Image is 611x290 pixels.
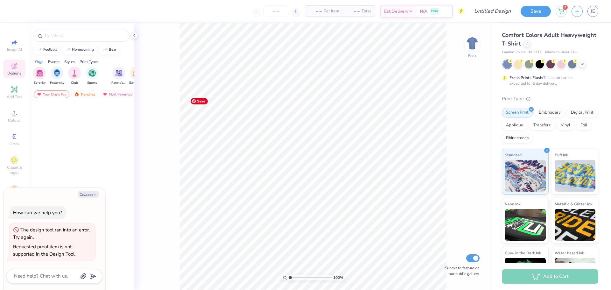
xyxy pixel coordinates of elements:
button: Collapse [78,191,99,198]
span: Club [71,81,78,85]
div: Print Types [80,59,99,65]
div: Requested proof item is not supported in the Design Tool. [13,244,75,257]
img: most_fav.gif [37,92,42,96]
span: Glow in the Dark Ink [505,250,541,256]
div: filter for Club [68,67,81,85]
div: Most Favorited [100,90,136,98]
span: 2 [563,5,568,10]
span: Water based Ink [555,250,584,256]
img: Sorority Image [36,69,43,77]
span: Neon Ink [505,201,520,207]
button: homecoming [62,45,97,54]
span: JE [591,8,595,15]
span: – – [347,8,360,15]
span: Puff Ink [555,152,568,158]
div: filter for Sports [86,67,98,85]
div: Applique [502,121,527,130]
div: Styles [64,59,75,65]
div: Trending [71,90,98,98]
div: Orgs [35,59,43,65]
img: Fraternity Image [53,69,60,77]
img: trend_line.gif [102,48,108,52]
span: Fraternity [50,81,64,85]
div: filter for Sorority [33,67,46,85]
div: filter for Parent's Weekend [111,67,126,85]
img: Glow in the Dark Ink [505,258,546,290]
div: Transfers [529,121,555,130]
span: Total [362,8,371,15]
div: bear [109,48,116,51]
a: JE [587,6,598,17]
img: Sports Image [88,69,96,77]
input: Untitled Design [469,5,516,18]
button: filter button [68,67,81,85]
img: Game Day Image [133,69,140,77]
span: Comfort Colors [502,50,525,55]
span: Greek [10,141,19,146]
span: Clipart & logos [3,165,25,175]
img: most_fav.gif [102,92,108,96]
input: Try "Alpha" [44,32,125,39]
input: – – [263,5,288,17]
span: Game Day [129,81,144,85]
div: Back [468,53,476,59]
img: Puff Ink [555,160,596,192]
span: Designs [7,71,21,76]
button: filter button [129,67,144,85]
span: Sorority [34,81,46,85]
label: Submit to feature on our public gallery. [441,265,480,277]
img: Back [466,37,479,50]
div: Vinyl [557,121,574,130]
div: Rhinestones [502,133,533,143]
span: Upload [8,118,21,123]
span: – – [309,8,322,15]
button: filter button [33,67,46,85]
div: Print Type [502,95,598,103]
div: Digital Print [567,108,598,117]
button: Save [521,6,551,17]
span: Comfort Colors Adult Heavyweight T-Shirt [502,31,596,47]
img: trending.gif [74,92,79,96]
span: Image AI [7,47,22,52]
img: Water based Ink [555,258,596,290]
button: filter button [111,67,126,85]
span: Minimum Order: 24 + [545,50,577,55]
span: N/A [420,8,427,15]
span: 100 % [333,275,343,280]
img: Parent's Weekend Image [115,69,123,77]
span: Standard [505,152,522,158]
span: Sports [87,81,97,85]
div: Foil [576,121,591,130]
button: bear [99,45,119,54]
span: # C1717 [529,50,542,55]
span: Add Text [7,94,22,99]
div: How can we help you? [13,209,62,216]
span: FREE [431,9,438,13]
div: homecoming [72,48,94,51]
div: Your Org's Fav [34,90,69,98]
span: Metallic & Glitter Ink [555,201,592,207]
div: Events [48,59,60,65]
img: Neon Ink [505,209,546,241]
img: trend_line.gif [66,48,71,52]
button: filter button [86,67,98,85]
div: filter for Fraternity [50,67,64,85]
img: Club Image [71,69,78,77]
span: Est. Delivery [384,8,408,15]
img: trend_line.gif [37,48,42,52]
span: Save [191,98,208,104]
div: Embroidery [535,108,565,117]
div: This color can be expedited for 5 day delivery. [509,75,588,86]
div: filter for Game Day [129,67,144,85]
strong: Fresh Prints Flash: [509,75,543,80]
img: Standard [505,160,546,192]
div: Screen Print [502,108,533,117]
button: football [33,45,60,54]
span: Per Item [324,8,339,15]
img: Metallic & Glitter Ink [555,209,596,241]
div: The design tool ran into an error. Try again. [13,227,90,240]
span: Parent's Weekend [111,81,126,85]
button: filter button [50,67,64,85]
div: football [43,48,57,51]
